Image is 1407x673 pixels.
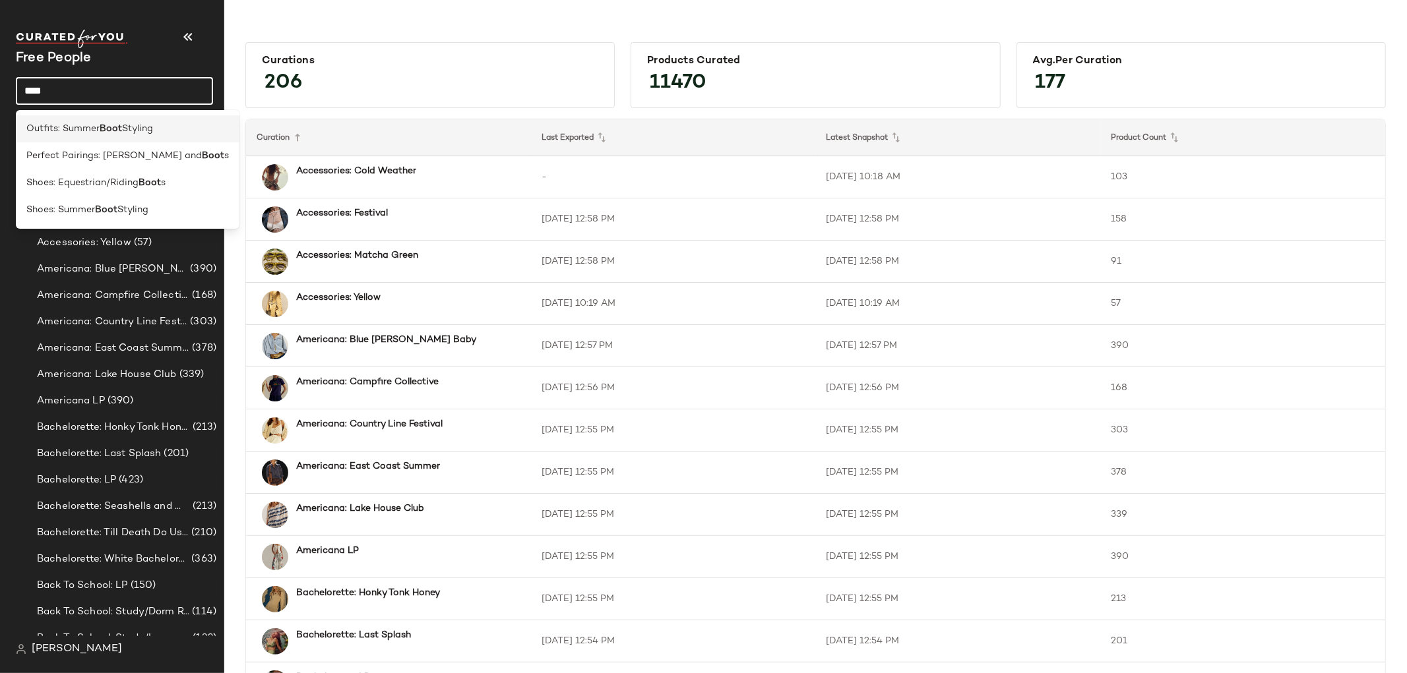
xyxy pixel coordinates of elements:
td: - [531,156,816,198]
td: [DATE] 12:54 PM [531,620,816,662]
b: Boot [139,176,161,190]
b: Americana: East Coast Summer [296,459,440,473]
span: Back To School: Study/Lounge Essentials [37,631,190,646]
td: [DATE] 12:56 PM [531,367,816,409]
span: (339) [177,367,204,382]
b: Boot [95,203,117,217]
span: Perfect Pairings: [PERSON_NAME] and [26,149,202,163]
b: Americana: Country Line Festival [296,417,443,431]
b: Boot [202,149,224,163]
span: Bachelorette: White Bachelorette Outfits [37,552,189,567]
b: Accessories: Cold Weather [296,164,416,178]
b: Bachelorette: Honky Tonk Honey [296,586,440,600]
span: Back To School: LP [37,578,128,593]
div: Avg.per Curation [1033,55,1369,67]
td: 303 [1100,409,1385,452]
td: [DATE] 12:55 PM [531,452,816,494]
td: 91 [1100,241,1385,283]
span: [PERSON_NAME] [32,641,122,657]
span: s [161,176,166,190]
b: Americana: Lake House Club [296,502,424,515]
td: 390 [1100,325,1385,367]
td: [DATE] 12:55 PM [531,536,816,578]
b: Bachelorette: Last Splash [296,628,411,642]
span: Shoes: Equestrian/Riding [26,176,139,190]
b: Boot [100,122,122,136]
b: Accessories: Matcha Green [296,249,418,262]
span: (114) [189,604,216,620]
td: [DATE] 12:55 PM [531,578,816,620]
td: [DATE] 12:58 PM [531,198,816,241]
span: Styling [122,122,153,136]
b: Accessories: Yellow [296,291,381,305]
td: [DATE] 12:58 PM [816,198,1101,241]
span: (390) [187,262,216,277]
span: Bachelorette: Seashells and Wedding Bells [37,499,190,514]
td: [DATE] 12:55 PM [816,578,1101,620]
th: Product Count [1100,119,1385,156]
th: Last Exported [531,119,816,156]
span: (378) [189,341,216,356]
span: (57) [131,235,152,250]
span: Back To School: Study/Dorm Room Essentials [37,604,189,620]
div: Curations [262,55,598,67]
span: s [224,149,229,163]
b: Americana: Campfire Collective [296,375,439,389]
span: (210) [189,525,216,541]
span: 11470 [637,59,720,107]
td: [DATE] 12:55 PM [816,409,1101,452]
td: [DATE] 12:58 PM [816,241,1101,283]
span: (168) [189,288,216,303]
span: Bachelorette: Last Splash [37,446,162,461]
span: (201) [162,446,189,461]
span: (213) [190,499,216,514]
td: [DATE] 12:57 PM [816,325,1101,367]
span: (213) [190,420,216,435]
span: Current Company Name [16,51,92,65]
span: Bachelorette: LP [37,473,116,488]
td: [DATE] 12:55 PM [816,494,1101,536]
span: 177 [1022,59,1079,107]
td: [DATE] 12:57 PM [531,325,816,367]
td: 158 [1100,198,1385,241]
span: (150) [128,578,156,593]
span: Americana LP [37,394,105,409]
span: Bachelorette: Honky Tonk Honey [37,420,190,435]
span: (303) [187,314,216,330]
div: Products Curated [647,55,984,67]
td: [DATE] 12:58 PM [531,241,816,283]
span: Outfits: Summer [26,122,100,136]
td: [DATE] 12:55 PM [531,409,816,452]
td: 103 [1100,156,1385,198]
b: Accessories: Festival [296,206,388,220]
td: [DATE] 12:56 PM [816,367,1101,409]
td: 213 [1100,578,1385,620]
span: Accessories: Yellow [37,235,131,250]
td: [DATE] 12:54 PM [816,620,1101,662]
span: 206 [251,59,315,107]
span: (423) [116,473,143,488]
img: svg%3e [16,644,26,655]
span: Americana: East Coast Summer [37,341,189,356]
td: 201 [1100,620,1385,662]
th: Latest Snapshot [816,119,1101,156]
td: 57 [1100,283,1385,325]
span: (363) [189,552,216,567]
span: Americana: Campfire Collective [37,288,189,303]
span: Bachelorette: Till Death Do Us Party [37,525,189,541]
b: Americana LP [296,544,359,558]
td: [DATE] 10:18 AM [816,156,1101,198]
span: (132) [190,631,216,646]
th: Curation [246,119,531,156]
span: Shoes: Summer [26,203,95,217]
span: Americana: Lake House Club [37,367,177,382]
td: [DATE] 12:55 PM [816,452,1101,494]
span: (390) [105,394,134,409]
td: [DATE] 10:19 AM [816,283,1101,325]
td: [DATE] 12:55 PM [531,494,816,536]
td: [DATE] 10:19 AM [531,283,816,325]
span: Americana: Country Line Festival [37,314,187,330]
span: Americana: Blue [PERSON_NAME] Baby [37,262,187,277]
td: 378 [1100,452,1385,494]
td: 390 [1100,536,1385,578]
